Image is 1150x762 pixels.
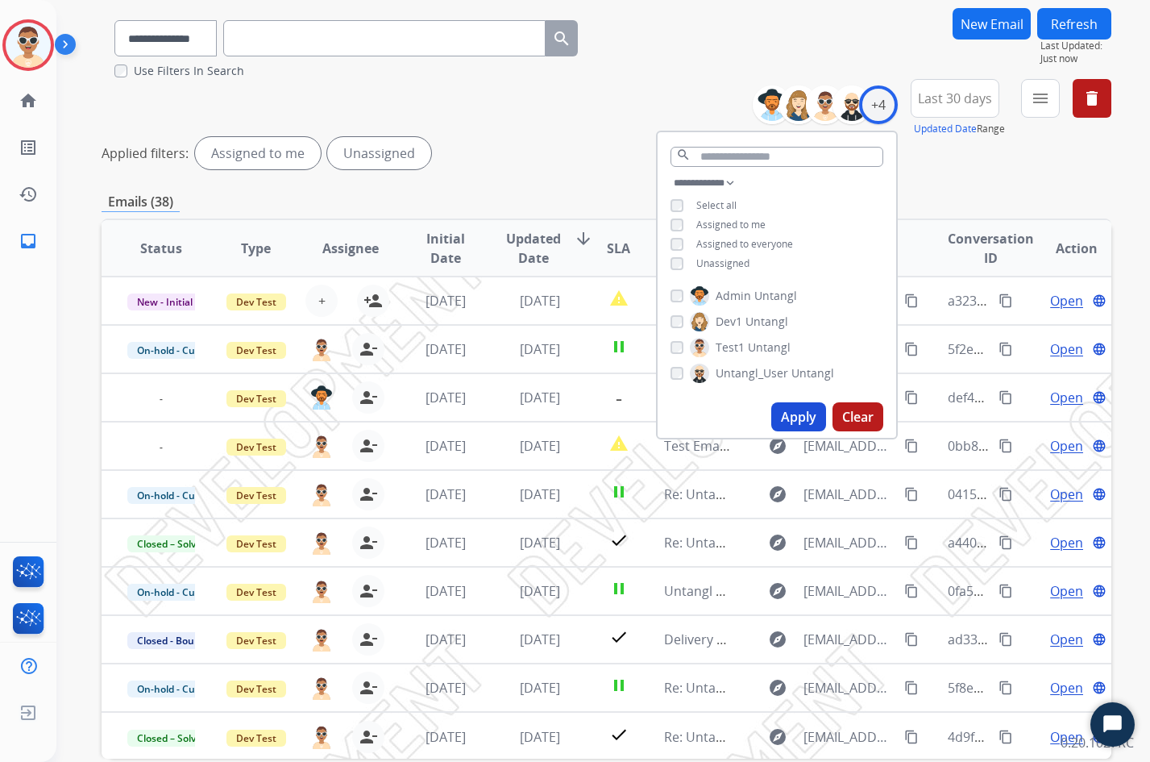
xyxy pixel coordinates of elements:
[953,8,1031,40] button: New Email
[426,582,466,600] span: [DATE]
[102,144,189,163] p: Applied filters:
[664,728,920,746] span: Re: Untangl Test Email Attachments part 1
[359,436,378,456] mat-icon: person_remove
[1050,630,1083,649] span: Open
[359,630,378,649] mat-icon: person_remove
[127,294,202,310] span: New - Initial
[1090,702,1135,747] button: Start Chat
[914,123,977,135] button: Updated Date
[322,239,379,258] span: Assignee
[1040,40,1111,52] span: Last Updated:
[664,582,796,600] span: Untangl Test Email p1
[803,485,895,504] span: [EMAIL_ADDRESS][PERSON_NAME][DOMAIN_NAME]
[150,439,172,456] span: -
[1050,678,1083,697] span: Open
[998,535,1013,550] mat-icon: content_copy
[664,631,882,648] span: Delivery Status Notification (Failure)
[506,229,561,268] span: Updated Date
[310,482,333,506] img: agent-avatar
[102,192,180,212] p: Emails (38)
[664,679,942,697] span: Re: Untangl Test Email with attachment part 2
[911,79,999,118] button: Last 30 days
[426,631,466,648] span: [DATE]
[310,531,333,555] img: agent-avatar
[998,681,1013,695] mat-icon: content_copy
[609,434,629,453] mat-icon: report_problem
[359,581,378,601] mat-icon: person_remove
[771,402,826,431] button: Apply
[609,676,629,695] mat-icon: pause
[426,534,466,552] span: [DATE]
[318,291,326,310] span: +
[1050,436,1083,456] span: Open
[359,678,378,697] mat-icon: person_remove
[859,85,898,124] div: +4
[520,389,560,406] span: [DATE]
[1092,342,1106,356] mat-icon: language
[310,724,333,748] img: agent-avatar
[664,534,850,552] span: Re: Untangl Test Email - [DATE]
[226,681,286,697] span: Dev Test
[904,681,919,695] mat-icon: content_copy
[904,487,919,502] mat-icon: content_copy
[426,292,466,310] span: [DATE]
[426,728,466,746] span: [DATE]
[327,137,431,169] div: Unassigned
[998,294,1013,308] mat-icon: content_copy
[127,487,238,504] span: On-hold - Customer
[226,584,286,601] span: Dev Test
[226,487,286,504] span: Dev Test
[1050,581,1083,601] span: Open
[609,385,629,405] mat-icon: -
[520,631,560,648] span: [DATE]
[310,676,333,700] img: agent-avatar
[803,727,895,747] span: [EMAIL_ADDRESS][PERSON_NAME][DOMAIN_NAME]
[226,535,286,552] span: Dev Test
[904,535,919,550] mat-icon: content_copy
[359,388,378,407] mat-icon: person_remove
[716,288,751,304] span: Admin
[305,285,338,317] button: +
[745,314,788,330] span: Untangl
[574,229,593,248] mat-icon: arrow_downward
[359,533,378,552] mat-icon: person_remove
[363,291,383,310] mat-icon: person_add
[520,582,560,600] span: [DATE]
[1102,714,1124,736] svg: Open Chat
[676,148,691,162] mat-icon: search
[754,288,797,304] span: Untangl
[310,385,333,410] img: agent-avatar
[520,340,560,358] span: [DATE]
[1092,439,1106,453] mat-icon: language
[520,437,560,455] span: [DATE]
[803,678,895,697] span: [EMAIL_ADDRESS][PERSON_NAME][DOMAIN_NAME]
[609,725,629,744] mat-icon: check
[241,239,271,258] span: Type
[768,727,787,747] mat-icon: explore
[426,340,466,358] span: [DATE]
[127,681,238,697] span: On-hold - Customer
[716,314,742,330] span: Dev1
[609,627,629,647] mat-icon: check
[998,390,1013,405] mat-icon: content_copy
[310,434,333,458] img: agent-avatar
[696,256,749,270] span: Unassigned
[696,198,737,212] span: Select all
[359,727,378,747] mat-icon: person_remove
[768,581,787,601] mat-icon: explore
[1040,52,1111,65] span: Just now
[904,730,919,744] mat-icon: content_copy
[552,29,571,48] mat-icon: search
[1050,727,1083,747] span: Open
[520,534,560,552] span: [DATE]
[904,342,919,356] mat-icon: content_copy
[664,437,737,455] span: Test Email 1
[426,389,466,406] span: [DATE]
[1092,584,1106,598] mat-icon: language
[1061,733,1134,752] p: 0.20.1027RC
[1050,291,1083,310] span: Open
[127,632,226,649] span: Closed - Bounced
[791,365,834,381] span: Untangl
[609,337,629,356] mat-icon: pause
[609,289,629,308] mat-icon: report_problem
